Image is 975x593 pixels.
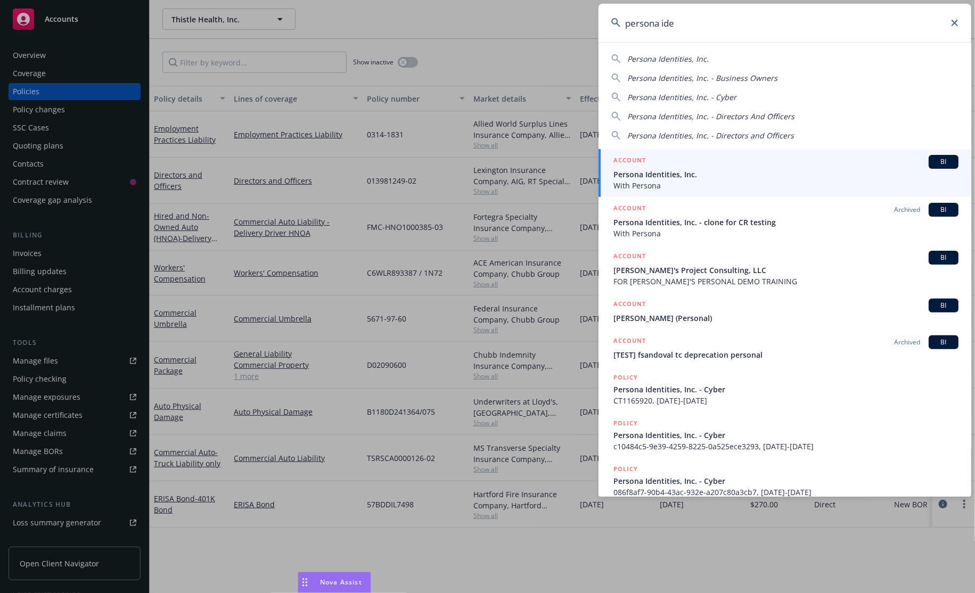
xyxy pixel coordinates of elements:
[599,458,971,504] a: POLICYPersona Identities, Inc. - Cyber086f8af7-90b4-43ac-932e-a207c80a3cb7, [DATE]-[DATE]
[599,149,971,197] a: ACCOUNTBIPersona Identities, Inc.With Persona
[613,276,958,287] span: FOR [PERSON_NAME]'S PERSONAL DEMO TRAINING
[613,335,646,348] h5: ACCOUNT
[933,205,954,215] span: BI
[613,169,958,180] span: Persona Identities, Inc.
[599,412,971,458] a: POLICYPersona Identities, Inc. - Cyberc10484c5-9e39-4259-8225-0a525ece3293, [DATE]-[DATE]
[613,475,958,487] span: Persona Identities, Inc. - Cyber
[627,54,709,64] span: Persona Identities, Inc.
[613,203,646,216] h5: ACCOUNT
[613,487,958,498] span: 086f8af7-90b4-43ac-932e-a207c80a3cb7, [DATE]-[DATE]
[613,430,958,441] span: Persona Identities, Inc. - Cyber
[894,205,920,215] span: Archived
[894,337,920,347] span: Archived
[599,197,971,245] a: ACCOUNTArchivedBIPersona Identities, Inc. - clone for CR testingWith Persona
[613,228,958,239] span: With Persona
[613,395,958,406] span: CT1165920, [DATE]-[DATE]
[599,4,971,42] input: Search...
[613,464,638,474] h5: POLICY
[933,301,954,310] span: BI
[599,293,971,330] a: ACCOUNTBI[PERSON_NAME] (Personal)
[613,180,958,191] span: With Persona
[627,111,794,121] span: Persona Identities, Inc. - Directors And Officers
[627,73,777,83] span: Persona Identities, Inc. - Business Owners
[933,337,954,347] span: BI
[613,349,958,360] span: [TEST] fsandoval tc deprecation personal
[933,253,954,262] span: BI
[599,245,971,293] a: ACCOUNTBI[PERSON_NAME]'s Project Consulting, LLCFOR [PERSON_NAME]'S PERSONAL DEMO TRAINING
[298,572,371,593] button: Nova Assist
[613,312,958,324] span: [PERSON_NAME] (Personal)
[613,441,958,452] span: c10484c5-9e39-4259-8225-0a525ece3293, [DATE]-[DATE]
[613,372,638,383] h5: POLICY
[613,418,638,429] h5: POLICY
[613,155,646,168] h5: ACCOUNT
[599,330,971,366] a: ACCOUNTArchivedBI[TEST] fsandoval tc deprecation personal
[933,157,954,167] span: BI
[627,92,736,102] span: Persona Identities, Inc. - Cyber
[320,578,362,587] span: Nova Assist
[613,299,646,311] h5: ACCOUNT
[298,572,312,592] div: Drag to move
[613,217,958,228] span: Persona Identities, Inc. - clone for CR testing
[613,265,958,276] span: [PERSON_NAME]'s Project Consulting, LLC
[613,251,646,263] h5: ACCOUNT
[627,130,794,141] span: Persona Identities, Inc. - Directors and Officers
[613,384,958,395] span: Persona Identities, Inc. - Cyber
[599,366,971,412] a: POLICYPersona Identities, Inc. - CyberCT1165920, [DATE]-[DATE]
